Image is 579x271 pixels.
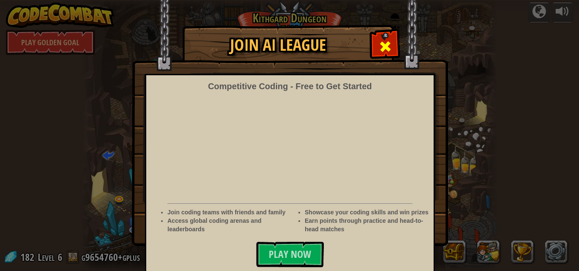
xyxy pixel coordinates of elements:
[256,242,324,267] button: Play Now
[208,80,372,93] div: Competitive Coding - Free to Get Started
[269,247,311,261] span: Play Now
[191,36,365,54] h1: Join AI League
[305,216,429,233] li: Earn points through practice and head-to-head matches
[167,208,292,216] li: Join coding teams with friends and family
[305,208,429,216] li: Showcase your coding skills and win prizes
[167,216,292,233] li: Access global coding arenas and leaderboards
